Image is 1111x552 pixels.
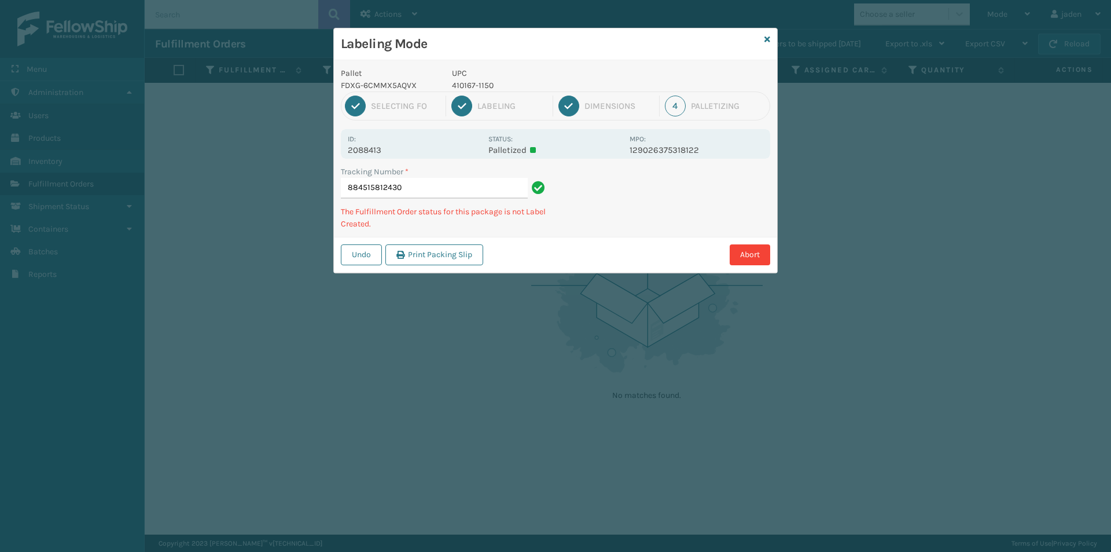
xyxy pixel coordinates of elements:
[630,145,763,155] p: 129026375318122
[452,67,623,79] p: UPC
[341,35,760,53] h3: Labeling Mode
[341,67,438,79] p: Pallet
[345,96,366,116] div: 1
[691,101,766,111] div: Palletizing
[584,101,654,111] div: Dimensions
[385,244,483,265] button: Print Packing Slip
[452,79,623,92] p: 410167-1150
[341,206,549,230] p: The Fulfillment Order status for this package is not Label Created.
[477,101,547,111] div: Labeling
[558,96,579,116] div: 3
[451,96,472,116] div: 2
[341,244,382,265] button: Undo
[371,101,440,111] div: Selecting FO
[488,135,513,143] label: Status:
[488,145,622,155] p: Palletized
[348,145,481,155] p: 2088413
[348,135,356,143] label: Id:
[341,79,438,92] p: FDXG-6CMMX5AQVX
[341,166,409,178] label: Tracking Number
[665,96,686,116] div: 4
[630,135,646,143] label: MPO:
[730,244,770,265] button: Abort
